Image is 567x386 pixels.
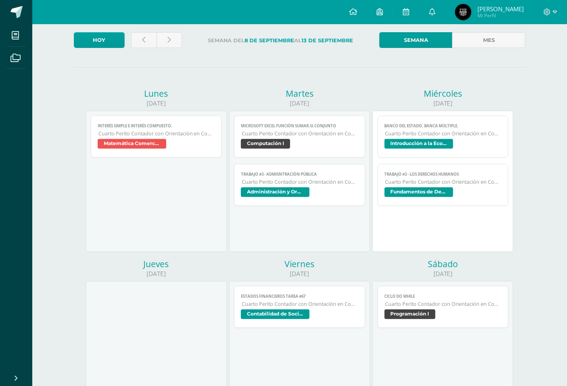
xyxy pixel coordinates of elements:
div: [DATE] [372,99,513,108]
a: Ciclo do whileCuarto Perito Contador con Orientación en ComputaciónProgramación I [378,286,509,328]
strong: 8 de Septiembre [245,37,294,44]
span: Cuarto Perito Contador con Orientación en Computación [385,178,502,185]
a: Banco del Estado, Banca Múltiple.Cuarto Perito Contador con Orientación en ComputaciónIntroducció... [378,116,509,158]
div: Sábado [372,258,513,270]
div: [DATE] [372,270,513,278]
a: Mes [452,32,525,48]
a: TRABAJO #3 - ADMISNTRACIÓN PÚBLICACuarto Perito Contador con Orientación en ComputaciónAdministra... [234,164,365,206]
div: Jueves [86,258,227,270]
div: Miércoles [372,88,513,99]
span: Interés simple e interés compuesto. [98,123,215,129]
span: Contabilidad de Sociedades [241,309,310,319]
span: Mi Perfil [477,12,524,19]
span: Introducción a la Economía [385,139,453,149]
span: [PERSON_NAME] [477,5,524,13]
span: Cuarto Perito Contador con Orientación en Computación [242,178,358,185]
span: Microsoft Excel Función Sumar.Si.conjunto [241,123,358,129]
a: Semana [379,32,452,48]
span: Ciclo do while [385,294,502,299]
div: [DATE] [229,99,370,108]
span: Cuarto Perito Contador con Orientación en Computación [242,301,358,307]
span: TRABAJO #3 - LOS DERECHOS HUMANOS [385,172,502,177]
span: Cuarto Perito Contador con Orientación en Computación [385,130,502,137]
div: Martes [229,88,370,99]
a: Estados Financieros Tarea #67Cuarto Perito Contador con Orientación en ComputaciónContabilidad de... [234,286,365,328]
img: 11ef8044935303823439365c233cd343.png [455,4,471,20]
span: Programación I [385,309,435,319]
span: Cuarto Perito Contador con Orientación en Computación [385,301,502,307]
div: [DATE] [86,270,227,278]
div: [DATE] [86,99,227,108]
span: Fundamentos de Derecho [385,187,453,197]
span: Computación I [241,139,290,149]
label: Semana del al [188,32,373,49]
div: Viernes [229,258,370,270]
div: Lunes [86,88,227,99]
a: Microsoft Excel Función Sumar.Si.conjuntoCuarto Perito Contador con Orientación en ComputaciónCom... [234,116,365,158]
strong: 13 de Septiembre [301,37,353,44]
div: [DATE] [229,270,370,278]
a: TRABAJO #3 - LOS DERECHOS HUMANOSCuarto Perito Contador con Orientación en ComputaciónFundamentos... [378,164,509,206]
a: Interés simple e interés compuesto.Cuarto Perito Contador con Orientación en ComputaciónMatemátic... [91,116,222,158]
span: Cuarto Perito Contador con Orientación en Computación [242,130,358,137]
span: Cuarto Perito Contador con Orientación en Computación [98,130,215,137]
span: Estados Financieros Tarea #67 [241,294,358,299]
span: TRABAJO #3 - ADMISNTRACIÓN PÚBLICA [241,172,358,177]
span: Banco del Estado, Banca Múltiple. [385,123,502,129]
a: Hoy [74,32,125,48]
span: Matemática Comercial [98,139,166,149]
span: Administración y Organización de Oficina [241,187,310,197]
